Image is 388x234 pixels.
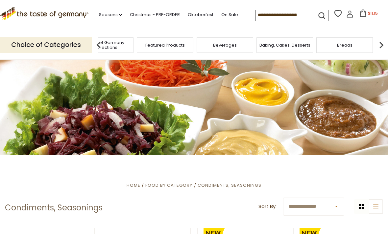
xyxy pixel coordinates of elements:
a: Featured Products [145,43,185,48]
a: Breads [337,43,352,48]
img: previous arrow [92,38,105,52]
h1: Condiments, Seasonings [5,203,103,213]
a: Seasons [99,11,122,18]
a: On Sale [221,11,238,18]
a: Taste of Germany Collections [79,40,132,50]
a: Beverages [213,43,237,48]
a: Home [127,182,140,188]
a: Condiments, Seasonings [198,182,261,188]
button: $11.15 [355,10,383,19]
a: Food By Category [145,182,192,188]
a: Oktoberfest [188,11,213,18]
a: Christmas - PRE-ORDER [130,11,180,18]
label: Sort By: [258,202,277,211]
img: next arrow [375,38,388,52]
a: Baking, Cakes, Desserts [259,43,310,48]
span: $11.15 [368,11,378,16]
